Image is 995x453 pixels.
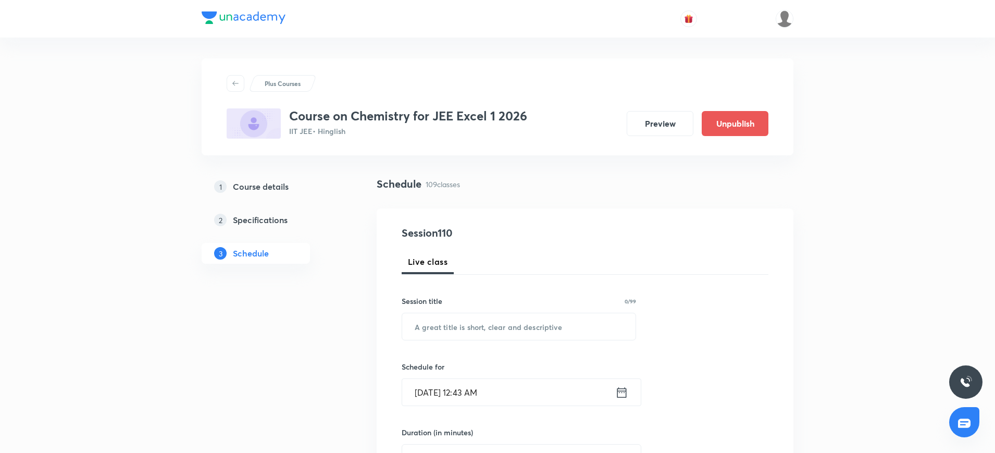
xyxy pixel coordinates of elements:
[960,376,972,388] img: ttu
[627,111,693,136] button: Preview
[202,11,285,27] a: Company Logo
[214,247,227,260] p: 3
[684,14,693,23] img: avatar
[233,214,288,226] h5: Specifications
[233,180,289,193] h5: Course details
[289,126,527,137] p: IIT JEE • Hinglish
[202,210,343,230] a: 2Specifications
[408,255,447,268] span: Live class
[402,225,592,241] h4: Session 110
[402,313,636,340] input: A great title is short, clear and descriptive
[680,10,697,27] button: avatar
[233,247,269,260] h5: Schedule
[702,111,768,136] button: Unpublish
[227,108,281,139] img: 62C4C25C-5D29-422A-A33A-0D451F241582_plus.png
[426,179,460,190] p: 109 classes
[202,11,285,24] img: Company Logo
[402,361,636,372] h6: Schedule for
[402,427,473,438] h6: Duration (in minutes)
[402,296,442,307] h6: Session title
[776,10,793,28] img: Huzaiff
[214,214,227,226] p: 2
[289,108,527,124] h3: Course on Chemistry for JEE Excel 1 2026
[214,180,227,193] p: 1
[625,299,636,304] p: 0/99
[377,176,421,192] h4: Schedule
[265,79,301,88] p: Plus Courses
[202,176,343,197] a: 1Course details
